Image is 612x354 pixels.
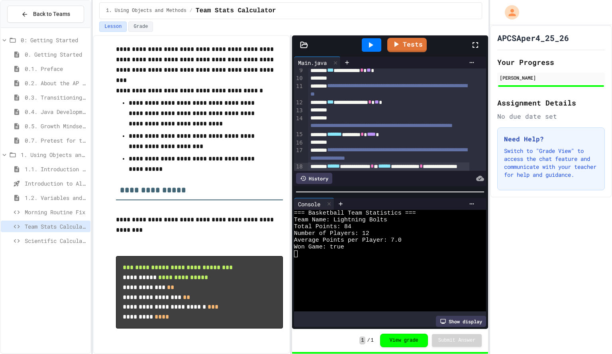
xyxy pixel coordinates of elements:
span: 0.7. Pretest for the AP CSA Exam [25,136,87,145]
span: 0: Getting Started [21,36,87,44]
span: 1.1. Introduction to Algorithms, Programming, and Compilers [25,165,87,173]
button: Lesson [99,22,127,32]
span: 0.4. Java Development Environments [25,108,87,116]
button: Back to Teams [7,6,84,23]
div: Show display [436,316,486,327]
div: [PERSON_NAME] [500,74,602,81]
div: 9 [294,66,304,74]
span: 1 [359,336,365,344]
span: Total Points: 84 [294,223,351,230]
div: Main.java [294,59,331,67]
span: Number of Players: 12 [294,230,369,237]
div: History [296,173,332,184]
span: 1.2. Variables and Data Types [25,194,87,202]
span: Back to Teams [33,10,70,18]
span: 1 [371,337,374,344]
div: Main.java [294,57,341,68]
span: Average Points per Player: 7.0 [294,237,402,244]
span: 1. Using Objects and Methods [106,8,186,14]
div: 13 [294,107,304,115]
span: Team Name: Lightning Bolts [294,217,387,223]
div: No due date set [497,111,605,121]
span: Submit Answer [438,337,476,344]
div: Console [294,200,324,208]
span: Team Stats Calculator [25,222,87,231]
div: 12 [294,99,304,107]
span: Scientific Calculator [25,237,87,245]
h1: APCSAper4_25_26 [497,32,569,43]
a: Tests [387,38,427,52]
span: 0.1. Preface [25,65,87,73]
div: 15 [294,131,304,139]
span: === Basketball Team Statistics === [294,210,416,217]
p: Switch to "Grade View" to access the chat feature and communicate with your teacher for help and ... [504,147,598,179]
div: My Account [496,3,521,22]
div: 14 [294,115,304,131]
span: 0.3. Transitioning from AP CSP to AP CSA [25,93,87,102]
span: Won Game: true [294,244,344,250]
h3: Need Help? [504,134,598,144]
div: 17 [294,147,304,163]
button: View grade [380,334,428,347]
div: 16 [294,139,304,147]
span: 1. Using Objects and Methods [21,151,87,159]
h2: Your Progress [497,57,605,68]
div: 10 [294,74,304,82]
span: Team Stats Calculator [196,6,276,16]
span: / [190,8,192,14]
span: 0. Getting Started [25,50,87,59]
span: 0.2. About the AP CSA Exam [25,79,87,87]
h2: Assignment Details [497,97,605,108]
span: Introduction to Algorithms, Programming, and Compilers [25,179,87,188]
div: 11 [294,82,304,99]
button: Grade [128,22,153,32]
span: 0.5. Growth Mindset and Pair Programming [25,122,87,130]
span: Morning Routine Fix [25,208,87,216]
button: Submit Answer [432,334,482,347]
div: Console [294,198,334,210]
div: 18 [294,163,304,179]
span: / [367,337,370,344]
